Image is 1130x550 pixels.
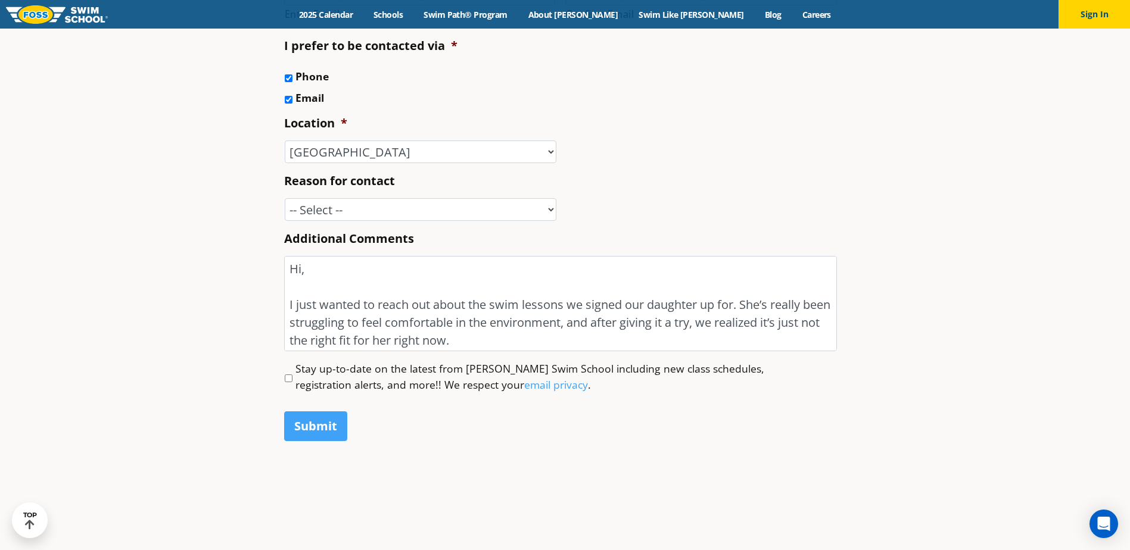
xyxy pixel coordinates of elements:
[6,5,108,24] img: FOSS Swim School Logo
[792,9,841,20] a: Careers
[363,9,413,20] a: Schools
[284,173,395,189] label: Reason for contact
[524,377,588,392] a: email privacy
[628,9,755,20] a: Swim Like [PERSON_NAME]
[284,38,457,54] label: I prefer to be contacted via
[295,361,773,392] label: Stay up-to-date on the latest from [PERSON_NAME] Swim School including new class schedules, regis...
[295,90,324,105] label: Email
[284,115,347,131] label: Location
[295,68,329,84] label: Phone
[23,511,37,530] div: TOP
[518,9,628,20] a: About [PERSON_NAME]
[284,411,347,441] input: Submit
[284,231,414,246] label: Additional Comments
[1089,510,1118,538] div: Open Intercom Messenger
[413,9,518,20] a: Swim Path® Program
[289,9,363,20] a: 2025 Calendar
[754,9,792,20] a: Blog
